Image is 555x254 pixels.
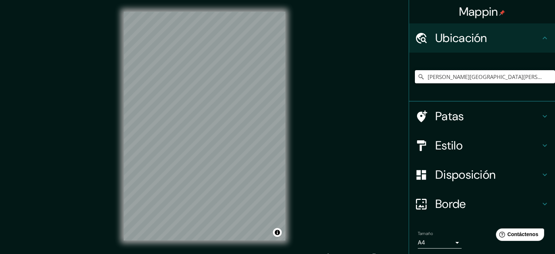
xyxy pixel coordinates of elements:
[409,102,555,131] div: Patas
[409,131,555,160] div: Estilo
[409,160,555,189] div: Disposición
[409,189,555,219] div: Borde
[499,10,505,16] img: pin-icon.png
[459,4,498,19] font: Mappin
[409,23,555,53] div: Ubicación
[435,138,463,153] font: Estilo
[273,228,282,237] button: Activar o desactivar atribución
[435,109,464,124] font: Patas
[418,231,433,236] font: Tamaño
[415,70,555,83] input: Elige tu ciudad o zona
[490,225,547,246] iframe: Lanzador de widgets de ayuda
[124,12,285,240] canvas: Mapa
[418,239,425,246] font: A4
[435,167,496,182] font: Disposición
[418,237,462,249] div: A4
[435,30,487,46] font: Ubicación
[435,196,466,212] font: Borde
